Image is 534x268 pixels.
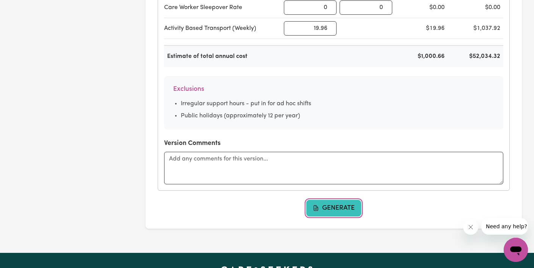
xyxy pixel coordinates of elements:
[395,24,448,33] div: $19.96
[181,99,494,108] li: Irregular support hours - put in for ad hoc shifts
[395,3,448,12] div: $0.00
[395,52,448,61] div: $1,000.66
[306,200,362,217] button: Generate
[164,24,281,33] div: Activity Based Transport (Weekly)
[164,52,281,61] div: Estimate of total annual cost
[451,52,503,61] div: $52,034.32
[481,218,528,235] iframe: Message from company
[451,3,503,12] div: $0.00
[164,3,281,12] div: Care Worker Sleepover Rate
[504,238,528,262] iframe: Button to launch messaging window
[164,139,221,148] label: Version Comments
[173,85,494,93] h6: Exclusions
[463,220,478,235] iframe: Close message
[451,24,503,33] div: $1,037.92
[181,111,494,120] li: Public holidays (approximately 12 per year)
